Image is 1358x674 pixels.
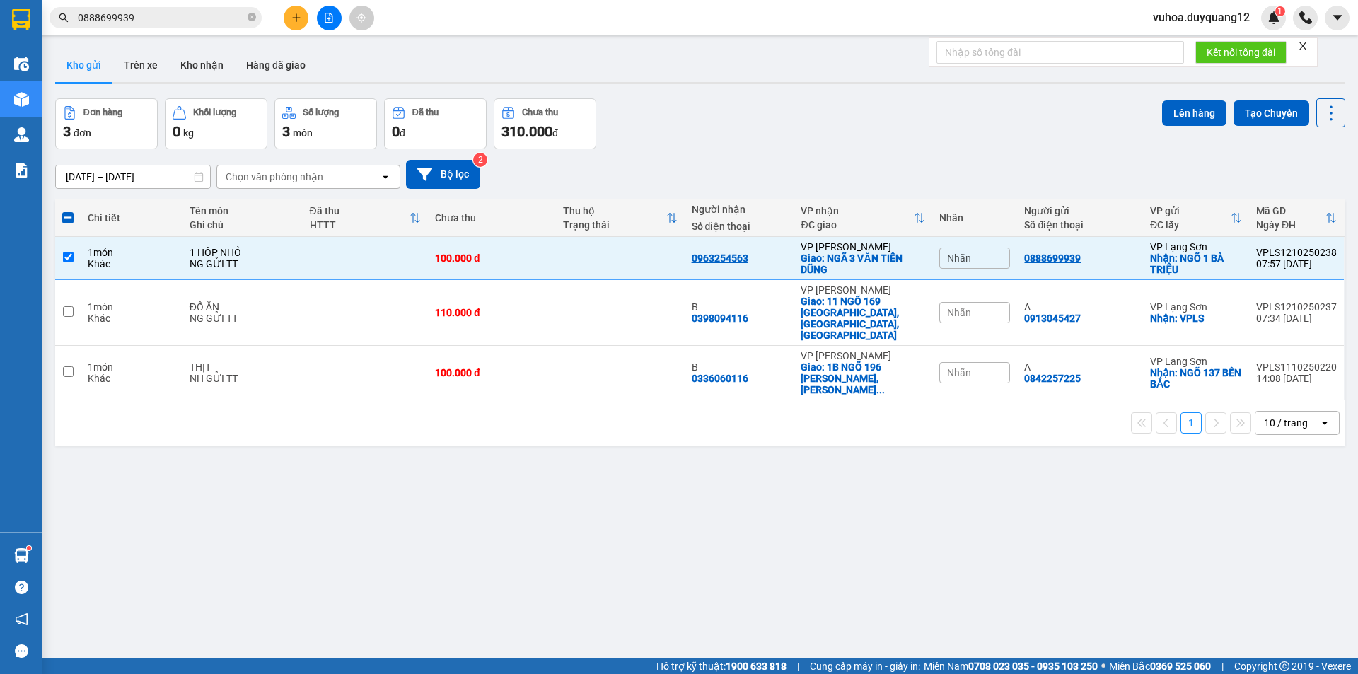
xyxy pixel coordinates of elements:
span: Miền Nam [924,658,1098,674]
div: 0398094116 [692,313,748,324]
img: warehouse-icon [14,127,29,142]
span: Cung cấp máy in - giấy in: [810,658,920,674]
div: B [692,301,787,313]
span: ⚪️ [1101,663,1105,669]
div: Số điện thoại [692,221,787,232]
div: Chưa thu [435,212,549,223]
button: aim [349,6,374,30]
div: ĐC lấy [1150,219,1231,231]
button: Chưa thu310.000đ [494,98,596,149]
div: Giao: NGÃ 3 VĂN TIẾN DŨNG [801,252,925,275]
div: Thu hộ [563,205,666,216]
img: warehouse-icon [14,92,29,107]
img: logo-vxr [12,9,30,30]
span: file-add [324,13,334,23]
input: Nhập số tổng đài [936,41,1184,64]
div: Số lượng [303,108,339,117]
div: 14:08 [DATE] [1256,373,1337,384]
button: 1 [1180,412,1202,434]
span: Miền Bắc [1109,658,1211,674]
span: 3 [282,123,290,140]
div: Mã GD [1256,205,1325,216]
svg: open [380,171,391,182]
th: Toggle SortBy [1143,199,1249,237]
span: đơn [74,127,91,139]
input: Tìm tên, số ĐT hoặc mã đơn [78,10,245,25]
div: 1 món [88,247,175,258]
div: Chưa thu [522,108,558,117]
div: Chọn văn phòng nhận [226,170,323,184]
div: NH GỬI TT [190,373,296,384]
div: Khác [88,258,175,269]
span: 310.000 [501,123,552,140]
strong: 0708 023 035 - 0935 103 250 [968,661,1098,672]
img: solution-icon [14,163,29,178]
div: Số điện thoại [1024,219,1135,231]
div: Đã thu [310,205,410,216]
span: món [293,127,313,139]
div: VP [PERSON_NAME] [801,284,925,296]
div: 100.000 đ [435,252,549,264]
div: VPLS1210250237 [1256,301,1337,313]
div: 1 món [88,301,175,313]
span: | [797,658,799,674]
div: Nhận: VPLS [1150,313,1242,324]
div: 110.000 đ [435,307,549,318]
button: Hàng đã giao [235,48,317,82]
span: close [1298,41,1308,51]
div: A [1024,301,1135,313]
span: copyright [1279,661,1289,671]
div: THỊT [190,361,296,373]
span: close-circle [248,11,256,25]
input: Select a date range. [56,165,210,188]
div: 0888699939 [1024,252,1081,264]
span: đ [552,127,558,139]
div: Giao: 1B NGÕ 196 KHƯƠNG ĐÌNH,THANH XUÂN,HÀ NỘI [801,361,925,395]
span: aim [356,13,366,23]
div: HTTT [310,219,410,231]
div: 10 / trang [1264,416,1308,430]
button: caret-down [1325,6,1350,30]
div: Nhãn [939,212,1010,223]
span: Nhãn [947,307,971,318]
div: Khối lượng [193,108,236,117]
sup: 2 [473,153,487,167]
div: B [692,361,787,373]
div: 100.000 đ [435,367,549,378]
div: Đã thu [412,108,439,117]
div: VPLS1110250220 [1256,361,1337,373]
div: Trạng thái [563,219,666,231]
div: 1 món [88,361,175,373]
th: Toggle SortBy [303,199,428,237]
div: A [1024,361,1135,373]
div: 07:34 [DATE] [1256,313,1337,324]
img: warehouse-icon [14,57,29,71]
button: Bộ lọc [406,160,480,189]
div: NG GỬI TT [190,313,296,324]
div: 0842257225 [1024,373,1081,384]
span: 0 [173,123,180,140]
span: Kết nối tổng đài [1207,45,1275,60]
button: Kho nhận [169,48,235,82]
span: vuhoa.duyquang12 [1142,8,1261,26]
div: VP Lạng Sơn [1150,301,1242,313]
th: Toggle SortBy [1249,199,1344,237]
img: icon-new-feature [1267,11,1280,24]
span: Nhãn [947,367,971,378]
div: 0913045427 [1024,313,1081,324]
div: ĐỒ ĂN [190,301,296,313]
span: notification [15,612,28,626]
button: Số lượng3món [274,98,377,149]
span: đ [400,127,405,139]
div: 0336060116 [692,373,748,384]
span: plus [291,13,301,23]
div: NG GỬI TT [190,258,296,269]
button: Lên hàng [1162,100,1226,126]
div: Khác [88,313,175,324]
div: Đơn hàng [83,108,122,117]
div: VP Lạng Sơn [1150,356,1242,367]
strong: 1900 633 818 [726,661,787,672]
div: VP [PERSON_NAME] [801,350,925,361]
div: VP [PERSON_NAME] [801,241,925,252]
img: warehouse-icon [14,548,29,563]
